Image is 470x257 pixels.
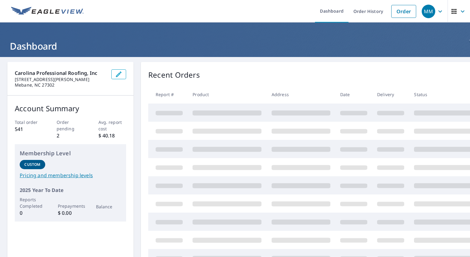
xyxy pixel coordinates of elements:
th: Address [267,85,335,104]
p: Carolina Professional Roofing, Inc [15,69,106,77]
a: Order [391,5,416,18]
p: [STREET_ADDRESS][PERSON_NAME] [15,77,106,82]
p: $ 0.00 [58,209,83,217]
div: MM [422,5,435,18]
th: Date [335,85,372,104]
th: Report # [148,85,188,104]
th: Product [188,85,266,104]
p: Order pending [57,119,85,132]
a: Pricing and membership levels [20,172,121,179]
h1: Dashboard [7,40,463,52]
p: 0 [20,209,45,217]
img: EV Logo [11,7,84,16]
p: $ 40.18 [98,132,126,139]
p: Membership Level [20,149,121,157]
p: 2025 Year To Date [20,186,121,194]
p: Balance [96,203,121,210]
p: Account Summary [15,103,126,114]
p: 541 [15,125,43,133]
p: Mebane, NC 27302 [15,82,106,88]
th: Delivery [372,85,409,104]
p: Avg. report cost [98,119,126,132]
p: Reports Completed [20,196,45,209]
p: 2 [57,132,85,139]
p: Total order [15,119,43,125]
p: Prepayments [58,203,83,209]
p: Custom [24,162,40,167]
p: Recent Orders [148,69,200,80]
